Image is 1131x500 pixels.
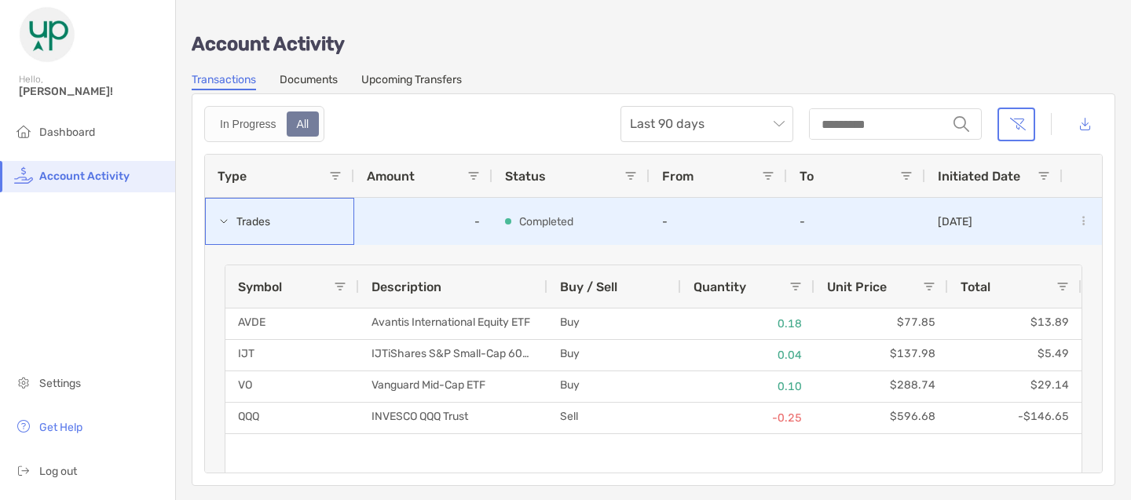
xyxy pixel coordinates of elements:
span: Buy / Sell [560,279,617,294]
span: From [662,169,694,184]
div: Buy [547,340,681,370]
a: Documents [280,73,338,90]
div: Buy [547,308,681,339]
span: Dashboard [39,126,95,139]
img: settings icon [14,373,33,392]
span: Log out [39,465,77,478]
div: - [354,198,492,245]
div: Vanguard Mid-Cap ETF [359,371,547,402]
span: To [800,169,814,184]
span: Symbol [238,279,282,294]
p: 0.18 [694,314,802,334]
span: Get Help [39,421,82,434]
div: QQQ [225,403,359,433]
img: input icon [953,116,969,132]
img: get-help icon [14,417,33,436]
div: $596.68 [814,403,948,433]
div: AVDE [225,308,359,339]
div: $29.14 [948,371,1082,402]
p: - [800,215,913,228]
p: -0.25 [694,408,802,428]
div: Sell [547,403,681,433]
div: $13.89 [948,308,1082,339]
p: Account Activity [192,35,1115,54]
span: Last 90 days [630,107,784,141]
div: $77.85 [814,308,948,339]
div: -$146.65 [948,403,1082,433]
div: VO [225,371,359,402]
div: IJT [225,340,359,370]
span: Settings [39,377,81,390]
p: 0.04 [694,345,802,365]
img: household icon [14,122,33,141]
span: Initiated Date [938,169,1020,184]
span: Type [218,169,247,184]
div: $288.74 [814,371,948,402]
div: $5.49 [948,340,1082,370]
span: Trades [236,209,270,235]
a: Upcoming Transfers [361,73,462,90]
img: Zoe Logo [19,6,75,63]
p: Completed [519,212,573,232]
div: INVESCO QQQ Trust [359,403,547,433]
div: IJTiShares S&P Small-Cap 600 Growth ETF [359,340,547,370]
p: [DATE] [938,215,972,228]
div: All [288,113,318,135]
span: Unit Price [827,279,887,294]
img: activity icon [14,166,33,184]
span: Total [961,279,990,294]
img: logout icon [14,461,33,480]
div: Avantis International Equity ETF [359,308,547,339]
span: Amount [367,169,415,184]
span: Status [505,169,546,184]
a: Transactions [192,73,256,90]
div: Buy [547,371,681,402]
span: [PERSON_NAME]! [19,85,166,98]
p: - [662,215,774,228]
div: segmented control [204,106,324,142]
span: Description [372,279,441,294]
button: Clear filters [997,108,1035,141]
span: Quantity [694,279,746,294]
p: 0.10 [694,377,802,396]
div: In Progress [211,113,285,135]
div: $137.98 [814,340,948,370]
span: Account Activity [39,170,130,183]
